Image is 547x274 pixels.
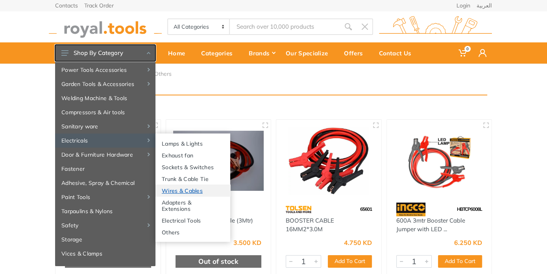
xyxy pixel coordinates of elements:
[173,127,264,195] img: Royal Tools - Battery Booster Cable (3Mtr)
[55,91,155,105] a: Welding Machine & Tools
[84,3,114,8] a: Track Order
[155,149,230,161] a: Exhaust fan
[280,42,338,64] a: Our Specialize
[155,137,230,149] a: Lamps & Lights
[394,127,485,195] img: Royal Tools - 600A 3mtr Booster Cable Jumper with LED Lamp
[163,42,196,64] a: Home
[477,3,492,8] a: العربية
[379,16,492,38] img: royal.tools Logo
[280,45,338,61] div: Our Specialize
[155,173,230,184] a: Trunk & Cable Tie
[55,176,155,190] a: Adhesive, Spray & Chemical
[286,217,334,233] a: BOOSTER CABLE 16MM2*3.0M
[373,45,422,61] div: Contact Us
[396,217,465,233] a: 600A 3mtr Booster Cable Jumper with LED ...
[396,203,426,216] img: 91.webp
[457,206,482,212] span: HBTCP6008L
[155,226,230,238] a: Others
[454,239,482,246] div: 6.250 KD
[55,218,155,232] a: Safety
[338,45,373,61] div: Offers
[438,255,482,268] button: Add To Cart
[373,42,422,64] a: Contact Us
[464,46,471,52] span: 0
[155,196,230,214] a: Adapters & Extensions
[155,214,230,226] a: Electrical Tools
[49,16,162,38] img: royal.tools Logo
[55,119,155,133] a: Sanitary ware
[55,162,155,176] a: Fastener
[328,255,372,268] button: Add To Cart
[55,232,155,247] a: Storage
[55,3,78,8] a: Contacts
[55,105,155,119] a: Compressors & Air tools
[233,239,261,246] div: 3.500 KD
[196,42,243,64] a: Categories
[176,255,262,268] div: Out of stock
[163,45,196,61] div: Home
[55,45,155,61] button: Shop By Category
[168,19,230,34] select: Category
[453,42,473,64] a: 0
[154,70,183,78] li: Others
[360,206,372,212] span: 65601
[196,45,243,61] div: Categories
[55,148,155,162] a: Door & Furniture Hardware
[55,247,155,261] a: Vices & Clamps
[456,3,470,8] a: Login
[243,45,280,61] div: Brands
[286,203,311,216] img: 64.webp
[55,70,492,78] nav: breadcrumb
[55,77,155,91] a: Garden Tools & Accessories
[155,184,230,196] a: Wires & Cables
[230,18,340,35] input: Site search
[55,63,155,77] a: Power Tools Accessories
[283,127,374,195] img: Royal Tools - BOOSTER CABLE 16MM2*3.0M
[55,190,155,204] a: Paint Tools
[155,161,230,173] a: Sockets & Switches
[338,42,373,64] a: Offers
[55,133,155,148] a: Electricals
[55,204,155,218] a: Tarpaulins & Nylons
[344,239,372,246] div: 4.750 KD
